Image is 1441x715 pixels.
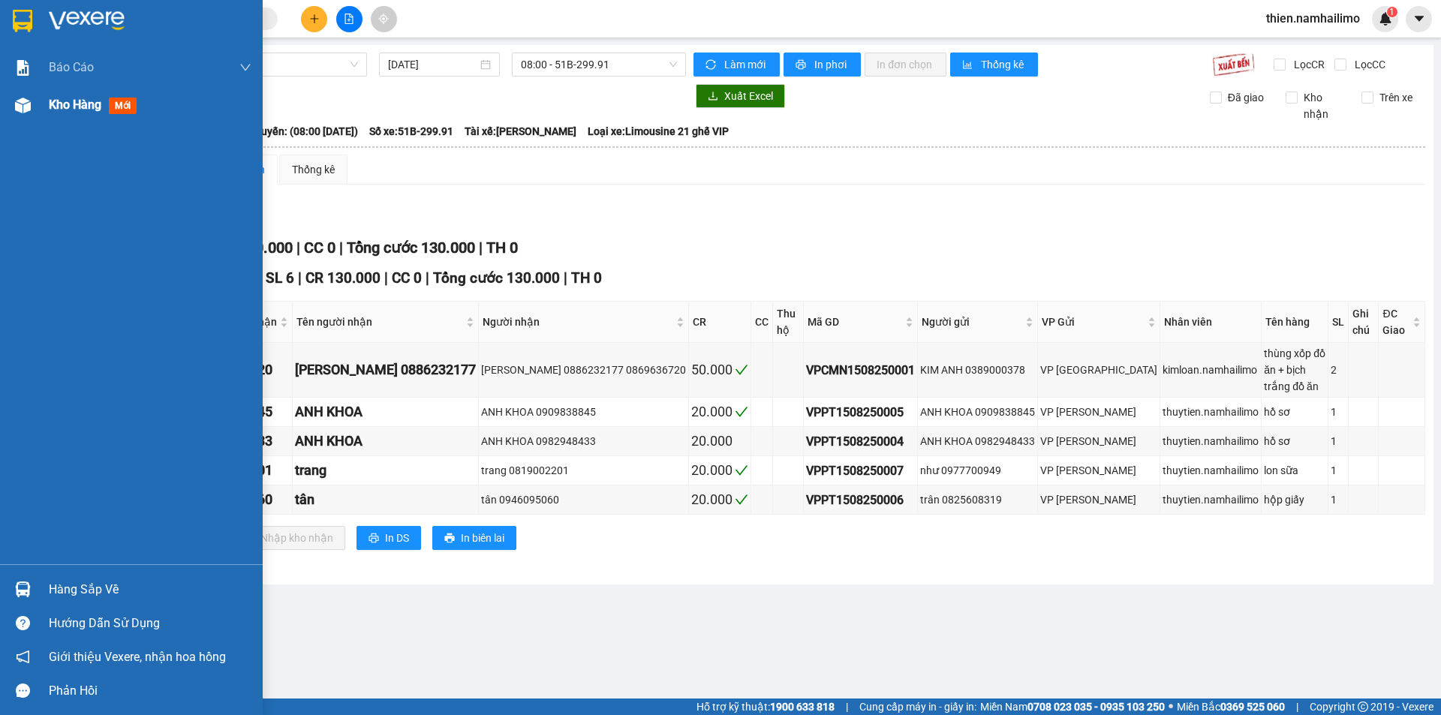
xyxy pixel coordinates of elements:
[388,56,477,73] input: 15/08/2025
[696,84,785,108] button: downloadXuất Excel
[588,123,729,140] span: Loại xe: Limousine 21 ghế VIP
[806,403,915,422] div: VPPT1508250005
[369,533,379,545] span: printer
[1264,433,1325,449] div: hồ sơ
[806,491,915,509] div: VPPT1508250006
[691,489,748,510] div: 20.000
[293,485,479,515] td: tân
[770,701,835,713] strong: 1900 633 818
[691,359,748,380] div: 50.000
[16,650,30,664] span: notification
[865,53,946,77] button: In đơn chọn
[920,433,1035,449] div: ANH KHOA 0982948433
[371,6,397,32] button: aim
[689,302,751,343] th: CR
[248,123,358,140] span: Chuyến: (08:00 [DATE])
[691,431,748,452] div: 20.000
[804,343,918,398] td: VPCMN1508250001
[1040,462,1157,479] div: VP [PERSON_NAME]
[479,239,483,257] span: |
[693,53,780,77] button: syncLàm mới
[1264,462,1325,479] div: lon sữa
[347,239,475,257] span: Tổng cước 130.000
[293,398,479,427] td: ANH KHOA
[481,491,686,508] div: tân 0946095060
[1262,302,1328,343] th: Tên hàng
[564,269,567,287] span: |
[465,123,576,140] span: Tài xế: [PERSON_NAME]
[49,98,101,112] span: Kho hàng
[15,98,31,113] img: warehouse-icon
[806,361,915,380] div: VPCMN1508250001
[1254,9,1372,28] span: thien.namhailimo
[304,239,335,257] span: CC 0
[724,56,768,73] span: Làm mới
[1379,12,1392,26] img: icon-new-feature
[1358,701,1368,712] span: copyright
[49,680,251,702] div: Phản hồi
[1038,343,1160,398] td: VP chợ Mũi Né
[295,431,476,452] div: ANH KHOA
[296,314,463,330] span: Tên người nhận
[1331,462,1346,479] div: 1
[292,161,335,178] div: Thống kê
[1328,302,1349,343] th: SL
[724,88,773,104] span: Xuất Excel
[922,314,1022,330] span: Người gửi
[433,269,560,287] span: Tổng cước 130.000
[1038,398,1160,427] td: VP Phan Thiết
[1160,302,1262,343] th: Nhân viên
[301,6,327,32] button: plus
[295,489,476,510] div: tân
[369,123,453,140] span: Số xe: 51B-299.91
[784,53,861,77] button: printerIn phơi
[444,533,455,545] span: printer
[483,314,673,330] span: Người nhận
[1040,404,1157,420] div: VP [PERSON_NAME]
[571,269,602,287] span: TH 0
[49,58,94,77] span: Báo cáo
[385,530,409,546] span: In DS
[1163,462,1259,479] div: thuytien.namhailimo
[1222,89,1270,106] span: Đã giao
[15,60,31,76] img: solution-icon
[1038,485,1160,515] td: VP Phan Thiết
[1298,89,1350,122] span: Kho nhận
[344,14,354,24] span: file-add
[1331,491,1346,508] div: 1
[293,343,479,398] td: HƯƠNG GIANG 0886232177
[293,456,479,485] td: trang
[920,362,1035,378] div: KIM ANH 0389000378
[1382,305,1409,338] span: ĐC Giao
[305,269,381,287] span: CR 130.000
[1412,12,1426,26] span: caret-down
[298,269,302,287] span: |
[773,302,804,343] th: Thu hộ
[846,698,848,715] span: |
[109,98,137,114] span: mới
[808,314,902,330] span: Mã GD
[804,398,918,427] td: VPPT1508250005
[309,14,320,24] span: plus
[1389,7,1394,17] span: 1
[804,427,918,456] td: VPPT1508250004
[1038,456,1160,485] td: VP Phan Thiết
[751,302,773,343] th: CC
[708,91,718,103] span: download
[735,464,748,477] span: check
[735,405,748,419] span: check
[735,363,748,377] span: check
[691,460,748,481] div: 20.000
[426,269,429,287] span: |
[339,239,343,257] span: |
[806,432,915,451] div: VPPT1508250004
[1042,314,1145,330] span: VP Gửi
[486,239,518,257] span: TH 0
[804,485,918,515] td: VPPT1508250006
[49,647,226,666] span: Giới thiệu Vexere, nhận hoa hồng
[1163,362,1259,378] div: kimloan.namhailimo
[1040,491,1157,508] div: VP [PERSON_NAME]
[1177,698,1285,715] span: Miền Bắc
[1373,89,1418,106] span: Trên xe
[16,616,30,630] span: question-circle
